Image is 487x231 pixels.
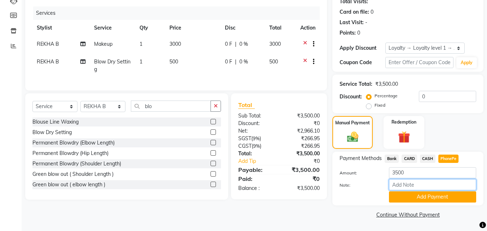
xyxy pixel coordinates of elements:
[279,127,325,135] div: ₹2,966.10
[389,191,476,203] button: Add Payment
[371,8,373,16] div: 0
[233,185,279,192] div: Balance :
[340,29,356,37] div: Points:
[233,142,279,150] div: ( )
[340,59,385,66] div: Coupon Code
[334,182,383,188] label: Note:
[438,155,459,163] span: PhonePe
[225,40,232,48] span: 0 F
[420,155,435,163] span: CASH
[389,179,476,190] input: Add Note
[375,93,398,99] label: Percentage
[94,58,130,72] span: Blow Dry Setting
[279,150,325,157] div: ₹3,500.00
[233,157,287,165] a: Add Tip
[233,120,279,127] div: Discount:
[169,58,178,65] span: 500
[32,170,114,178] div: Green blow out ( Shoulder Length )
[37,41,59,47] span: REKHA B
[233,135,279,142] div: ( )
[335,120,370,126] label: Manual Payment
[334,170,383,176] label: Amount:
[131,101,211,112] input: Search or Scan
[296,20,320,36] th: Action
[94,41,112,47] span: Makeup
[90,20,135,36] th: Service
[340,19,364,26] div: Last Visit:
[238,135,251,142] span: SGST
[375,102,385,108] label: Fixed
[225,58,232,66] span: 0 F
[140,58,142,65] span: 1
[140,41,142,47] span: 1
[394,130,414,145] img: _gift.svg
[233,174,279,183] div: Paid:
[334,211,482,219] a: Continue Without Payment
[269,58,278,65] span: 500
[33,6,325,20] div: Services
[279,185,325,192] div: ₹3,500.00
[32,181,105,188] div: Green blow out ( elbow length )
[233,112,279,120] div: Sub Total:
[279,174,325,183] div: ₹0
[238,101,255,109] span: Total
[279,120,325,127] div: ₹0
[340,44,385,52] div: Apply Discount
[233,127,279,135] div: Net:
[32,20,90,36] th: Stylist
[32,160,121,168] div: Permanent Blowdry (Shoulder Length)
[32,129,72,136] div: Blow Dry Setting
[32,139,115,147] div: Permanent Blowdry (Elbow Length)
[344,130,362,143] img: _cash.svg
[233,165,279,174] div: Payable:
[391,119,416,125] label: Redemption
[265,20,296,36] th: Total
[238,143,252,149] span: CGST
[279,165,325,174] div: ₹3,500.00
[233,150,279,157] div: Total:
[287,157,326,165] div: ₹0
[253,136,260,141] span: 9%
[402,155,417,163] span: CARD
[135,20,165,36] th: Qty
[456,57,477,68] button: Apply
[32,118,79,126] div: Blouse Line Waxing
[365,19,367,26] div: -
[235,40,236,48] span: |
[340,155,382,162] span: Payment Methods
[253,143,260,149] span: 9%
[357,29,360,37] div: 0
[385,57,453,68] input: Enter Offer / Coupon Code
[32,150,109,157] div: Permanent Blowdry (Hip Length)
[269,41,281,47] span: 3000
[37,58,59,65] span: REKHA B
[239,58,248,66] span: 0 %
[375,80,398,88] div: ₹3,500.00
[169,41,181,47] span: 3000
[221,20,265,36] th: Disc
[235,58,236,66] span: |
[340,93,362,101] div: Discount:
[389,167,476,178] input: Amount
[165,20,221,36] th: Price
[279,112,325,120] div: ₹3,500.00
[279,135,325,142] div: ₹266.95
[239,40,248,48] span: 0 %
[340,8,369,16] div: Card on file:
[340,80,372,88] div: Service Total:
[385,155,399,163] span: Bank
[279,142,325,150] div: ₹266.95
